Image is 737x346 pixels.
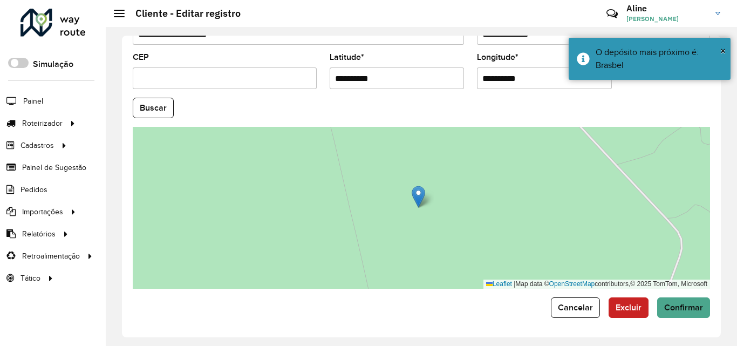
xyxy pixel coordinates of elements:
span: Tático [21,273,40,284]
label: CEP [133,51,149,64]
span: Confirmar [664,303,703,312]
button: Cancelar [551,297,600,318]
label: Latitude [330,51,364,64]
h2: Cliente - Editar registro [125,8,241,19]
span: Relatórios [22,228,56,240]
span: × [720,45,726,57]
span: Excluir [616,303,642,312]
button: Confirmar [657,297,710,318]
a: OpenStreetMap [549,280,595,288]
label: Simulação [33,58,73,71]
a: Leaflet [486,280,512,288]
button: Buscar [133,98,174,118]
span: Retroalimentação [22,250,80,262]
span: Painel de Sugestão [22,162,86,173]
h3: Aline [626,3,707,13]
span: Painel [23,96,43,107]
div: Map data © contributors,© 2025 TomTom, Microsoft [483,280,710,289]
span: | [514,280,515,288]
button: Close [720,43,726,59]
span: Cancelar [558,303,593,312]
img: Marker [412,186,425,208]
span: Pedidos [21,184,47,195]
span: Importações [22,206,63,218]
a: Contato Rápido [600,2,624,25]
button: Excluir [609,297,649,318]
div: O depósito mais próximo é: Brasbel [596,46,722,72]
span: Roteirizador [22,118,63,129]
span: [PERSON_NAME] [626,14,707,24]
label: Longitude [477,51,518,64]
span: Cadastros [21,140,54,151]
